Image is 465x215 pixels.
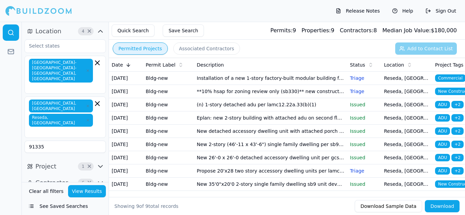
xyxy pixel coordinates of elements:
[384,61,404,68] span: Location
[451,127,464,135] span: + 2
[435,154,450,161] span: ADU
[381,85,432,98] td: Reseda, [GEOGRAPHIC_DATA]
[350,181,379,187] p: Issued
[270,26,296,35] div: 9
[113,42,168,55] button: Permitted Projects
[425,200,460,212] button: Download
[87,30,92,33] span: Clear Location filters
[87,181,92,184] span: Clear Contractor filters
[435,101,450,108] span: ADU
[112,24,155,37] button: Quick Search
[382,27,431,34] span: Median Job Value:
[451,167,464,175] span: + 2
[114,203,178,210] div: Showing of total records
[29,114,93,127] span: Reseda, [GEOGRAPHIC_DATA]
[35,178,68,187] span: Contractor
[163,24,204,37] button: Save Search
[194,98,347,111] td: (n) 1-story detached adu per lamc12.22a.33(b)(1)
[194,72,347,85] td: Installation of a new 1-story factory-built modular building for library/multi-purpose room use a...
[381,164,432,178] td: Reseda, [GEOGRAPHIC_DATA]
[80,163,86,170] span: 1
[435,167,450,175] span: ADU
[35,162,57,171] span: Project
[194,111,347,125] td: Eplan: new 2-story building with attached adu on second floor per 12.22 a.33(c) & (e) and single ...
[194,178,347,191] td: New 35'0"x20'0 2-story single family dwelling sb9 unit developement. (nfpa-13d fire sprinklers re...
[381,98,432,111] td: Reseda, [GEOGRAPHIC_DATA]
[350,75,379,82] p: Triage
[451,141,464,148] span: + 2
[25,177,106,188] button: Contractor6Clear Contractor filters
[143,98,194,111] td: Bldg-new
[451,154,464,161] span: + 2
[109,125,143,138] td: [DATE]
[35,26,61,36] span: Location
[143,178,194,191] td: Bldg-new
[332,5,383,16] button: Release Notes
[270,27,292,34] span: Permits:
[109,85,143,98] td: [DATE]
[350,88,379,95] p: Triage
[435,127,450,135] span: ADU
[197,61,224,68] span: Description
[382,26,457,35] div: $ 180,000
[194,151,347,164] td: New 26'-0 x 26'-0 detached accessory dwelling unit per gcs 66323(a)(2). All work per engineering
[381,178,432,191] td: Reseda, [GEOGRAPHIC_DATA]
[194,85,347,98] td: **10% hsap for zoning review only (sb330)** new construction 7-story 40-unit housing development ...
[435,61,463,68] span: Project Tags
[350,154,379,161] p: Issued
[381,138,432,151] td: Reseda, [GEOGRAPHIC_DATA]
[173,42,240,55] button: Associated Contractors
[25,200,106,212] button: See Saved Searches
[381,151,432,164] td: Reseda, [GEOGRAPHIC_DATA]
[389,5,417,16] button: Help
[422,5,460,16] button: Sign Out
[109,72,143,85] td: [DATE]
[143,164,194,178] td: Bldg-new
[143,85,194,98] td: Bldg-new
[80,179,86,186] span: 6
[350,101,379,108] p: Issued
[350,141,379,148] p: Issued
[109,111,143,125] td: [DATE]
[381,111,432,125] td: Reseda, [GEOGRAPHIC_DATA]
[435,141,450,148] span: ADU
[145,203,148,209] span: 9
[109,138,143,151] td: [DATE]
[109,151,143,164] td: [DATE]
[136,203,139,209] span: 9
[143,72,194,85] td: Bldg-new
[451,101,464,108] span: + 2
[350,128,379,135] p: Issued
[146,61,175,68] span: Permit Label
[25,40,97,52] input: Select states
[355,200,422,212] button: Download Sample Data
[25,161,106,172] button: Project1Clear Project filters
[143,125,194,138] td: Bldg-new
[29,59,93,83] span: [GEOGRAPHIC_DATA]-[GEOGRAPHIC_DATA]-[GEOGRAPHIC_DATA], [GEOGRAPHIC_DATA]
[25,141,106,153] input: Zipcodes (ex:91210,10001)
[80,28,86,35] span: 4
[87,165,92,168] span: Clear Project filters
[350,167,379,174] p: Triage
[194,164,347,178] td: Propose 20'x28 two story accessory dwelling units per lamc 12.22 a.33(b)(1)
[381,72,432,85] td: Reseda, [GEOGRAPHIC_DATA]
[25,26,106,37] button: Location4Clear Location filters
[350,114,379,121] p: Issued
[27,185,65,197] button: Clear all filters
[340,26,377,35] div: 8
[143,111,194,125] td: Bldg-new
[109,164,143,178] td: [DATE]
[340,27,373,34] span: Contractors:
[109,178,143,191] td: [DATE]
[112,61,123,68] span: Date
[143,151,194,164] td: Bldg-new
[302,26,334,35] div: 9
[194,125,347,138] td: New detached accessory dwelling unit with attached porch per gc 66323(a)(2). Work per engineered ...
[435,114,450,122] span: ADU
[143,138,194,151] td: Bldg-new
[302,27,331,34] span: Properties:
[381,125,432,138] td: Reseda, [GEOGRAPHIC_DATA]
[68,185,106,197] button: View Results
[350,61,365,68] span: Status
[29,100,93,112] span: [GEOGRAPHIC_DATA], [GEOGRAPHIC_DATA]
